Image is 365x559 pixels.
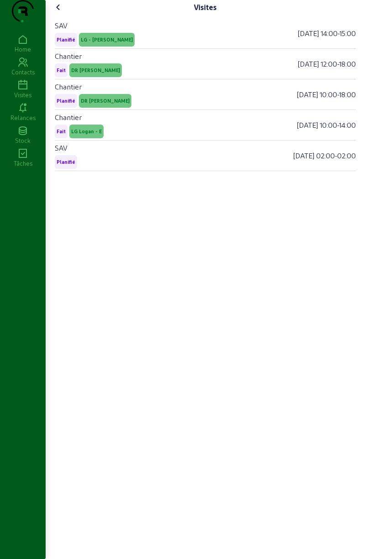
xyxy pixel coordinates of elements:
span: - [316,150,356,161]
span: 18:00 [339,90,356,99]
span: 18:00 [339,59,356,68]
cam-list-title: Chantier [55,82,82,91]
span: DR [PERSON_NAME] [71,67,120,73]
span: [DATE] [297,120,318,131]
span: Fait [57,128,66,135]
span: [DATE] [298,28,319,39]
span: Planifié [57,98,75,104]
span: LG Logan - E [71,128,102,135]
span: 02:00 [337,151,356,160]
span: 12:00 [321,59,337,68]
span: [DATE] [293,150,314,161]
span: Planifié [57,159,75,165]
span: Fait [57,67,66,73]
span: 10:00 [320,120,337,129]
cam-list-title: SAV [55,21,68,30]
span: 15:00 [339,29,356,37]
span: 14:00 [339,120,356,129]
span: 10:00 [320,90,337,99]
div: Visites [194,2,217,13]
span: [DATE] [297,89,318,100]
span: 02:00 [316,151,335,160]
cam-list-title: SAV [55,143,68,152]
span: - [321,28,356,39]
span: DR [PERSON_NAME] [81,98,130,104]
span: Planifié [57,37,75,43]
span: - [320,120,356,131]
cam-list-title: Chantier [55,52,82,60]
span: [DATE] [298,58,319,69]
span: LG - [PERSON_NAME] [81,37,133,43]
span: - [321,58,356,69]
cam-list-title: Chantier [55,113,82,121]
span: - [320,89,356,100]
span: 14:00 [321,29,338,37]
